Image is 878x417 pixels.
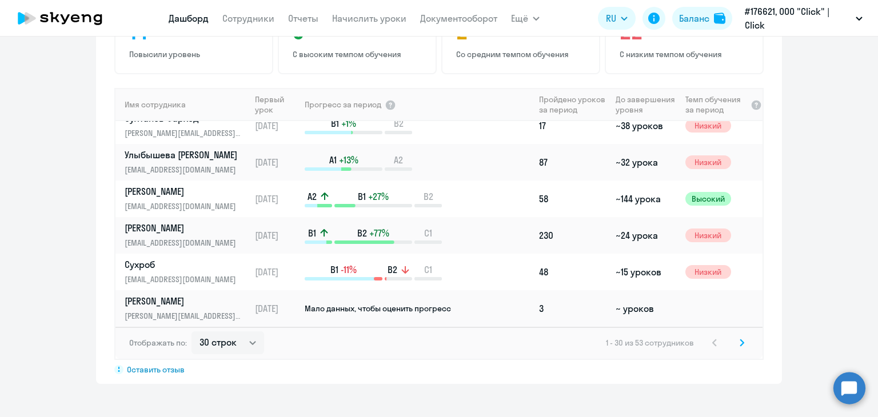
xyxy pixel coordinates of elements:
[534,254,611,290] td: 48
[308,190,317,203] span: A2
[129,338,187,348] span: Отображать по:
[330,263,338,276] span: B1
[611,107,680,144] td: ~38 уроков
[611,290,680,327] td: ~ уроков
[611,217,680,254] td: ~24 урока
[424,227,432,239] span: C1
[125,185,242,198] p: [PERSON_NAME]
[305,99,381,110] span: Прогресс за период
[125,310,242,322] p: [PERSON_NAME][EMAIL_ADDRESS][DOMAIN_NAME]
[369,227,389,239] span: +77%
[129,49,262,59] p: Повысили уровень
[329,154,337,166] span: A1
[606,338,694,348] span: 1 - 30 из 53 сотрудников
[250,88,304,121] th: Первый урок
[125,273,242,286] p: [EMAIL_ADDRESS][DOMAIN_NAME]
[620,17,752,45] h4: 22
[368,190,389,203] span: +27%
[129,17,262,45] h4: 14
[332,13,406,24] a: Начислить уроки
[125,258,250,286] a: Сухроб[EMAIL_ADDRESS][DOMAIN_NAME]
[341,117,356,130] span: +1%
[125,149,242,161] p: Улыбышева [PERSON_NAME]
[358,190,366,203] span: B1
[388,263,397,276] span: B2
[685,119,731,133] span: Низкий
[424,190,433,203] span: B2
[293,17,425,45] h4: 5
[534,88,611,121] th: Пройдено уроков за период
[685,228,731,242] span: Низкий
[456,49,589,59] p: Со средним темпом обучения
[125,295,242,307] p: [PERSON_NAME]
[394,154,403,166] span: A2
[125,185,250,212] a: [PERSON_NAME][EMAIL_ADDRESS][DOMAIN_NAME]
[714,13,725,24] img: balance
[293,49,425,59] p: С высоким темпом обучения
[534,181,611,217] td: 58
[611,144,680,181] td: ~32 урока
[685,94,747,115] span: Темп обучения за период
[620,49,752,59] p: С низким темпом обучения
[339,154,358,166] span: +13%
[125,236,242,249] p: [EMAIL_ADDRESS][DOMAIN_NAME]
[511,11,528,25] span: Ещё
[534,217,611,254] td: 230
[672,7,732,30] button: Балансbalance
[169,13,209,24] a: Дашборд
[606,11,616,25] span: RU
[331,117,339,130] span: B1
[611,88,680,121] th: До завершения уровня
[685,192,731,206] span: Высокий
[125,222,250,249] a: [PERSON_NAME][EMAIL_ADDRESS][DOMAIN_NAME]
[250,290,304,327] td: [DATE]
[125,222,242,234] p: [PERSON_NAME]
[250,107,304,144] td: [DATE]
[305,303,451,314] span: Мало данных, чтобы оценить прогресс
[125,127,242,139] p: [PERSON_NAME][EMAIL_ADDRESS][DOMAIN_NAME]
[125,112,250,139] a: Султанов Фарход[PERSON_NAME][EMAIL_ADDRESS][DOMAIN_NAME]
[125,295,250,322] a: [PERSON_NAME][PERSON_NAME][EMAIL_ADDRESS][DOMAIN_NAME]
[534,107,611,144] td: 17
[534,290,611,327] td: 3
[250,217,304,254] td: [DATE]
[679,11,709,25] div: Баланс
[685,265,731,279] span: Низкий
[125,258,242,271] p: Сухроб
[511,7,540,30] button: Ещё
[250,254,304,290] td: [DATE]
[611,254,680,290] td: ~15 уроков
[222,13,274,24] a: Сотрудники
[739,5,868,32] button: #176621, ООО "Click" | Click
[456,17,589,45] h4: 2
[424,263,432,276] span: C1
[394,117,404,130] span: B2
[420,13,497,24] a: Документооборот
[685,155,731,169] span: Низкий
[611,181,680,217] td: ~144 урока
[341,263,357,276] span: -11%
[125,163,242,176] p: [EMAIL_ADDRESS][DOMAIN_NAME]
[250,144,304,181] td: [DATE]
[125,149,250,176] a: Улыбышева [PERSON_NAME][EMAIL_ADDRESS][DOMAIN_NAME]
[357,227,367,239] span: B2
[115,88,250,121] th: Имя сотрудника
[288,13,318,24] a: Отчеты
[598,7,636,30] button: RU
[250,181,304,217] td: [DATE]
[308,227,316,239] span: B1
[745,5,851,32] p: #176621, ООО "Click" | Click
[534,144,611,181] td: 87
[125,200,242,212] p: [EMAIL_ADDRESS][DOMAIN_NAME]
[127,364,185,375] span: Оставить отзыв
